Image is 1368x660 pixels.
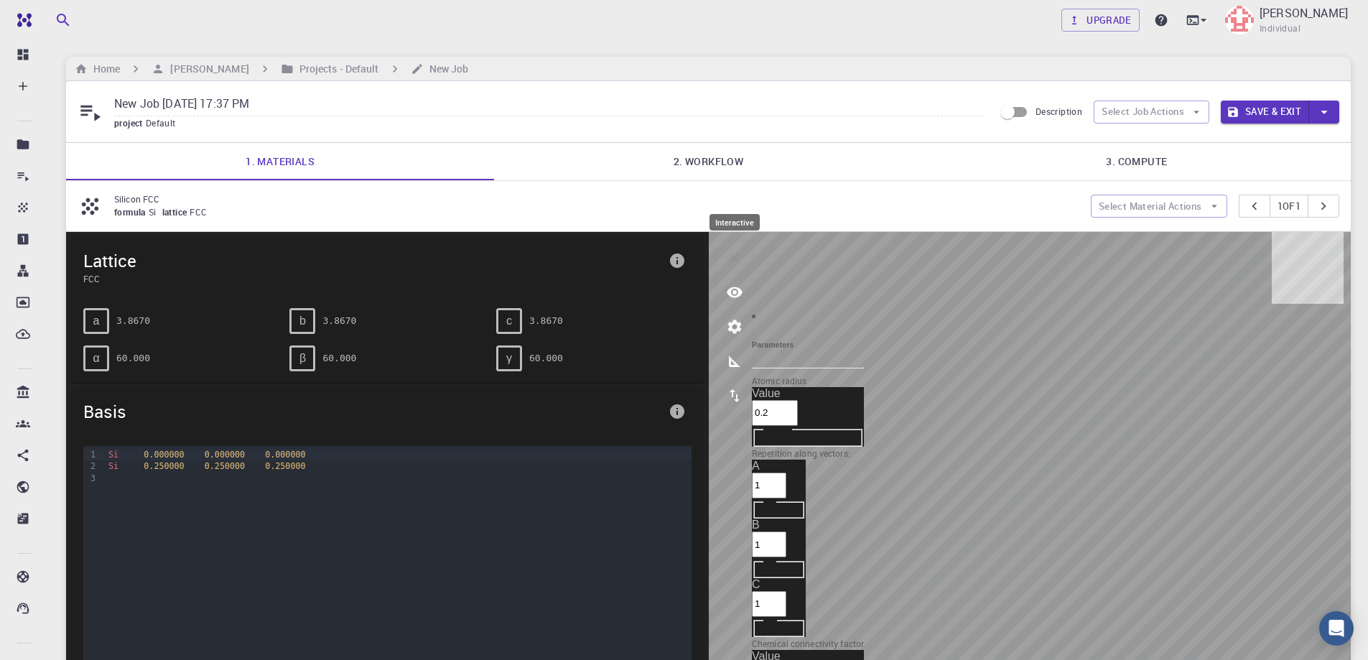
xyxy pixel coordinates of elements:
[83,473,98,484] div: 3
[72,61,471,77] nav: breadcrumb
[205,450,245,460] span: 0.000000
[1061,9,1140,32] a: Upgrade
[108,461,118,471] span: Si
[1239,195,1340,218] div: pager
[144,461,184,471] span: 0.250000
[299,352,306,365] span: β
[190,206,213,218] span: FCC
[529,308,563,333] pre: 3.8670
[265,461,305,471] span: 0.250000
[663,246,692,275] button: info
[1319,611,1354,646] div: Open Intercom Messenger
[83,400,663,423] span: Basis
[108,450,118,460] span: Si
[752,637,864,650] p: Chemical connectivity factor
[752,340,864,349] h6: Parameters
[752,374,864,387] p: Atomic radius
[149,206,162,218] span: Si
[1260,22,1300,36] span: Individual
[663,397,692,426] button: info
[299,315,306,327] span: b
[265,450,305,460] span: 0.000000
[114,206,149,218] span: formula
[93,352,99,365] span: α
[83,460,98,472] div: 2
[1260,4,1348,22] p: [PERSON_NAME]
[144,450,184,460] span: 0.000000
[114,192,1079,205] p: Silicon FCC
[322,345,356,371] pre: 60.000
[1270,195,1309,218] button: 1of1
[529,345,563,371] pre: 60.000
[93,315,100,327] span: a
[205,461,245,471] span: 0.250000
[83,272,663,285] span: FCC
[752,447,864,460] p: Repetition along vectors:
[88,61,120,77] h6: Home
[506,315,512,327] span: c
[752,519,806,531] label: B
[294,61,379,77] h6: Projects - Default
[164,61,248,77] h6: [PERSON_NAME]
[506,352,512,365] span: γ
[752,578,806,591] label: C
[116,345,150,371] pre: 60.000
[83,449,98,460] div: 1
[1225,6,1254,34] img: Anirban Pal
[83,249,663,272] span: Lattice
[322,308,356,333] pre: 3.8670
[1221,101,1309,124] button: Save & Exit
[752,387,864,400] label: Value
[752,460,806,473] label: A
[162,206,190,218] span: lattice
[116,308,150,333] pre: 3.8670
[1091,195,1227,218] button: Select Material Actions
[146,117,182,129] span: Default
[29,10,80,23] span: Support
[1036,106,1082,117] span: Description
[923,143,1351,180] a: 3. Compute
[11,13,32,27] img: logo
[494,143,922,180] a: 2. Workflow
[114,117,146,129] span: project
[66,143,494,180] a: 1. Materials
[1094,101,1209,124] button: Select Job Actions
[424,61,469,77] h6: New Job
